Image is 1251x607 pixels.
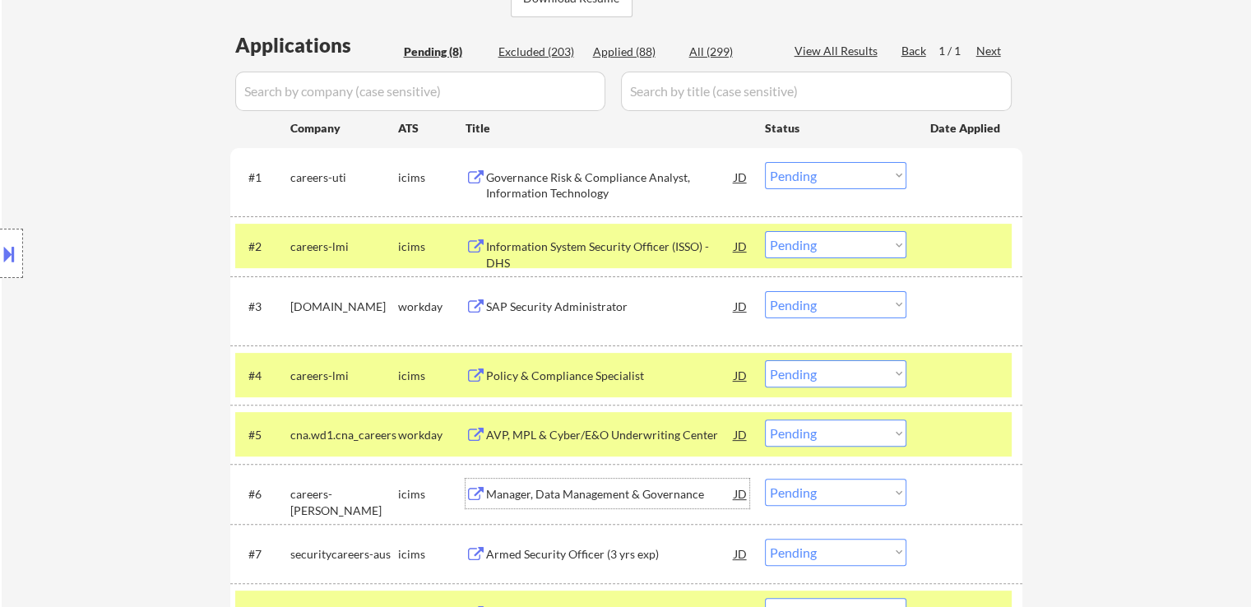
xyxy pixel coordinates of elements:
[486,299,734,315] div: SAP Security Administrator
[398,169,466,186] div: icims
[398,368,466,384] div: icims
[795,43,883,59] div: View All Results
[976,43,1003,59] div: Next
[498,44,581,60] div: Excluded (203)
[733,479,749,508] div: JD
[486,368,734,384] div: Policy & Compliance Specialist
[486,169,734,202] div: Governance Risk & Compliance Analyst, Information Technology
[486,239,734,271] div: Information System Security Officer (ISSO) - DHS
[733,360,749,390] div: JD
[466,120,749,137] div: Title
[248,486,277,503] div: #6
[404,44,486,60] div: Pending (8)
[486,427,734,443] div: AVP, MPL & Cyber/E&O Underwriting Center
[235,35,398,55] div: Applications
[398,299,466,315] div: workday
[733,419,749,449] div: JD
[901,43,928,59] div: Back
[290,486,398,518] div: careers-[PERSON_NAME]
[290,427,398,443] div: cna.wd1.cna_careers
[689,44,771,60] div: All (299)
[398,239,466,255] div: icims
[290,169,398,186] div: careers-uti
[398,546,466,563] div: icims
[486,486,734,503] div: Manager, Data Management & Governance
[398,486,466,503] div: icims
[290,299,398,315] div: [DOMAIN_NAME]
[733,231,749,261] div: JD
[733,291,749,321] div: JD
[248,546,277,563] div: #7
[930,120,1003,137] div: Date Applied
[938,43,976,59] div: 1 / 1
[486,546,734,563] div: Armed Security Officer (3 yrs exp)
[621,72,1012,111] input: Search by title (case sensitive)
[398,120,466,137] div: ATS
[290,120,398,137] div: Company
[398,427,466,443] div: workday
[733,539,749,568] div: JD
[593,44,675,60] div: Applied (88)
[248,427,277,443] div: #5
[290,546,398,563] div: securitycareers-aus
[733,162,749,192] div: JD
[235,72,605,111] input: Search by company (case sensitive)
[290,239,398,255] div: careers-lmi
[290,368,398,384] div: careers-lmi
[765,113,906,142] div: Status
